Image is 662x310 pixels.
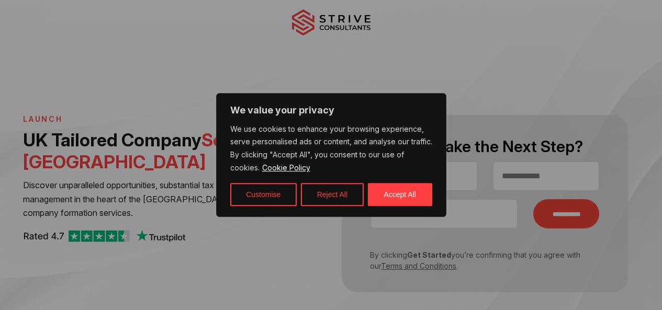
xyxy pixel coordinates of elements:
[230,104,432,117] p: We value your privacy
[301,183,364,206] button: Reject All
[230,123,432,175] p: We use cookies to enhance your browsing experience, serve personalised ads or content, and analys...
[216,93,446,217] div: We value your privacy
[262,163,311,173] a: Cookie Policy
[230,183,297,206] button: Customise
[368,183,432,206] button: Accept All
